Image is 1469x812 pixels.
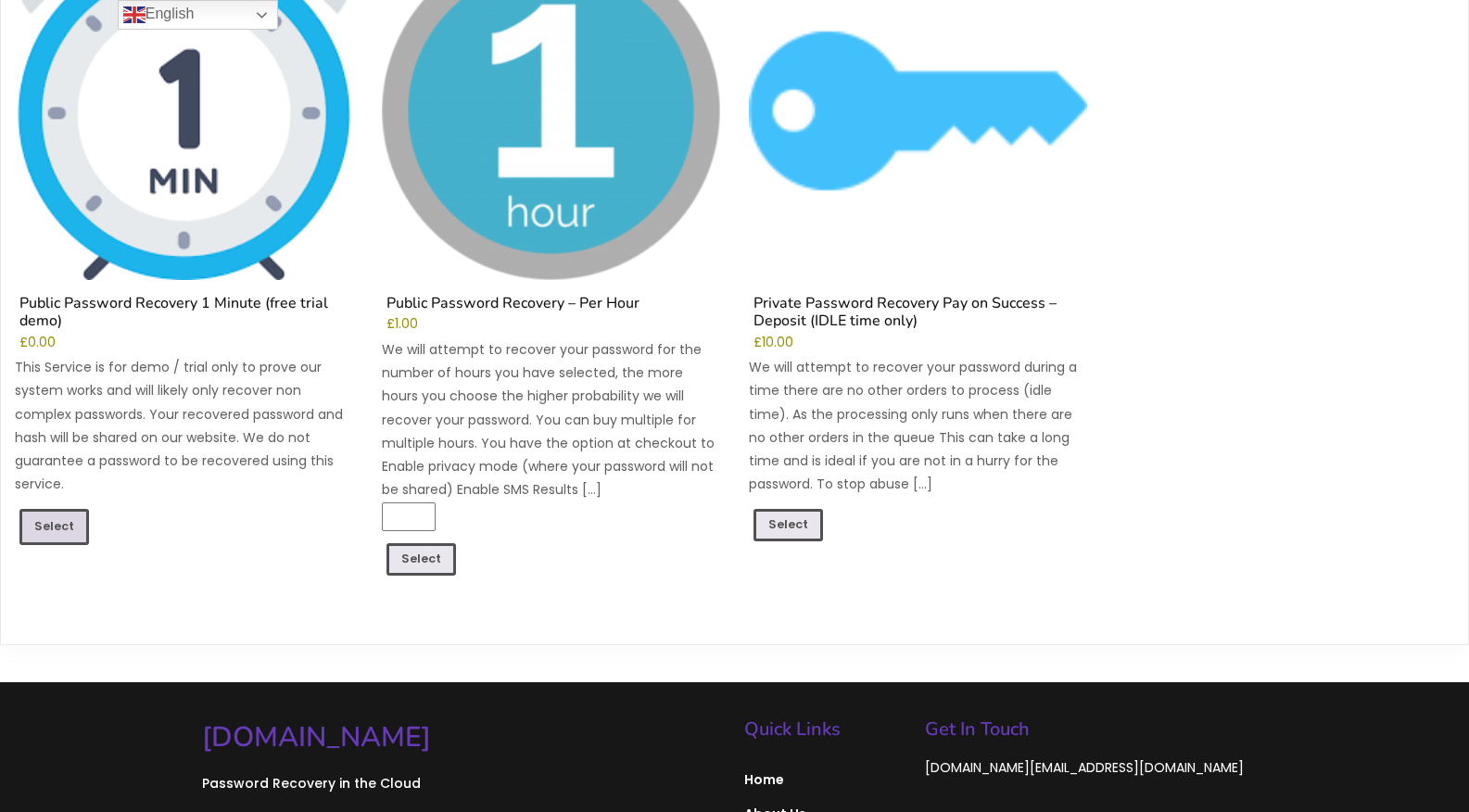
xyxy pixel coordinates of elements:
a: [DOMAIN_NAME] [202,719,726,755]
h2: Public Password Recovery 1 Minute (free trial demo) [15,295,353,335]
h5: Get In Touch [925,720,1268,739]
a: Add to cart: “Private Password Recovery Pay on Success - Deposit (IDLE time only)” [753,509,823,541]
span: £ [19,334,28,351]
a: Read more about “Public Password Recovery 1 Minute (free trial demo)” [19,509,89,544]
span: £ [386,315,395,333]
a: Add to cart: “Public Password Recovery - Per Hour” [386,543,456,576]
h2: Private Password Recovery Pay on Success – Deposit (IDLE time only) [749,295,1087,335]
h5: Quick Links [744,720,906,739]
bdi: 1.00 [386,315,418,333]
span: £ [753,334,762,351]
bdi: 0.00 [19,334,56,351]
span: [DOMAIN_NAME][EMAIL_ADDRESS][DOMAIN_NAME] [925,758,1244,777]
a: Home [744,763,906,796]
p: We will attempt to recover your password for the number of hours you have selected, the more hour... [382,338,720,501]
p: Password Recovery in the Cloud [202,770,726,796]
input: Product quantity [382,502,436,531]
h2: Public Password Recovery – Per Hour [382,295,720,317]
p: We will attempt to recover your password during a time there are no other orders to process (idle... [749,356,1087,496]
bdi: 10.00 [753,334,793,351]
span: Home [744,771,906,788]
a: [DOMAIN_NAME][EMAIL_ADDRESS][DOMAIN_NAME] [925,758,1244,778]
img: en [123,4,146,26]
p: This Service is for demo / trial only to prove our system works and will likely only recover non ... [15,356,353,496]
